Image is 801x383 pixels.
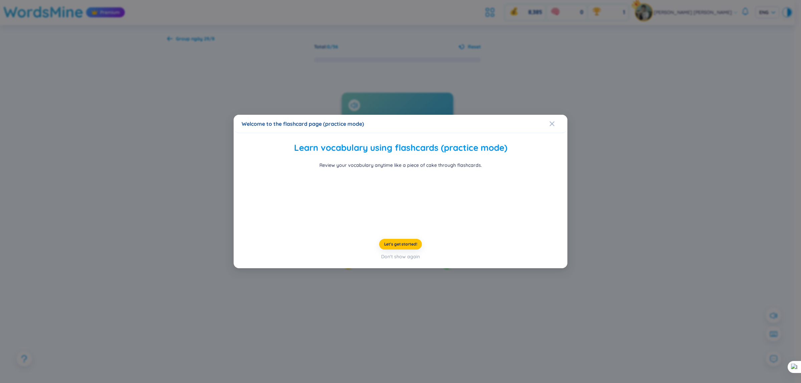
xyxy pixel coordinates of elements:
button: Close [549,115,567,133]
span: Let's get started! [384,242,417,247]
div: Review your vocabulary anytime like a piece of cake through flashcards. [319,161,482,169]
div: Welcome to the flashcard page (practice mode) [242,120,559,127]
h2: Learn vocabulary using flashcards (practice mode) [242,141,559,155]
button: Let's get started! [379,239,422,250]
div: Don't show again [381,253,420,260]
